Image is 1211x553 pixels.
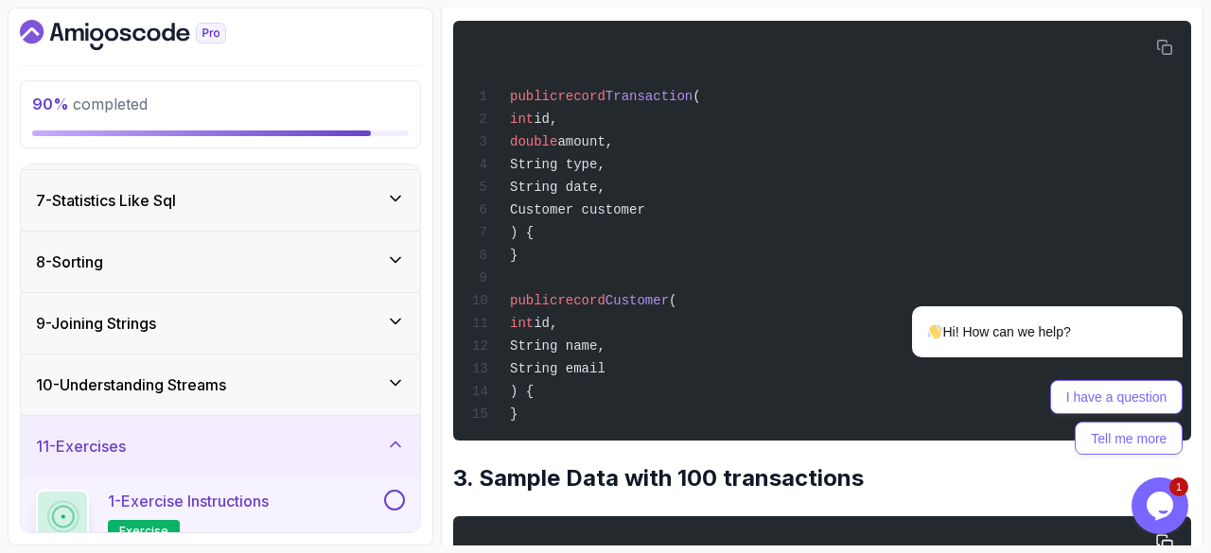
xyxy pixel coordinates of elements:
[557,89,605,104] span: record
[21,293,420,354] button: 9-Joining Strings
[510,180,605,195] span: String date,
[108,490,269,512] p: 1 - Exercise Instructions
[669,293,676,308] span: (
[510,406,518,422] span: }
[36,373,226,396] h3: 10 - Understanding Streams
[605,89,693,104] span: Transaction
[36,435,126,458] h3: 11 - Exercises
[21,416,420,476] button: 11-Exercises
[851,76,1192,468] iframe: chat widget
[510,112,534,127] span: int
[510,361,605,376] span: String email
[510,293,557,308] span: public
[534,316,557,331] span: id,
[557,134,613,149] span: amount,
[36,251,103,273] h3: 8 - Sorting
[119,524,168,539] span: exercise
[510,225,534,240] span: ) {
[510,248,518,263] span: }
[21,354,420,415] button: 10-Understanding Streams
[510,338,605,354] span: String name,
[693,89,700,104] span: (
[510,157,605,172] span: String type,
[453,463,1191,493] h2: 3. Sample Data with 100 transactions
[32,95,69,113] span: 90 %
[510,134,557,149] span: double
[510,202,645,217] span: Customer customer
[36,189,176,212] h3: 7 - Statistics Like Sql
[534,112,557,127] span: id,
[510,316,534,331] span: int
[36,312,156,335] h3: 9 - Joining Strings
[605,293,669,308] span: Customer
[20,20,270,50] a: Dashboard
[557,293,605,308] span: record
[510,89,557,104] span: public
[36,490,405,543] button: 1-Exercise Instructionsexercise
[1132,477,1192,534] iframe: chat widget
[21,170,420,231] button: 7-Statistics Like Sql
[21,232,420,292] button: 8-Sorting
[510,384,534,399] span: ) {
[32,95,148,113] span: completed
